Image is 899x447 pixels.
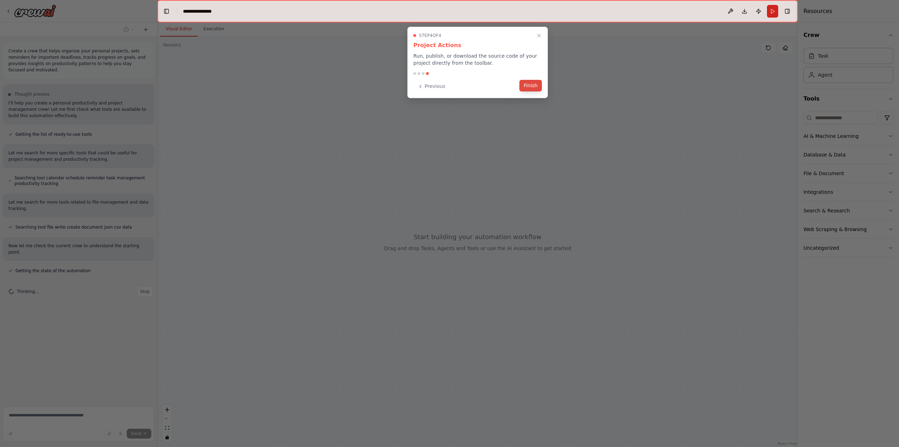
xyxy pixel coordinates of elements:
h3: Project Actions [413,41,542,50]
button: Finish [519,80,542,91]
button: Close walkthrough [535,31,543,40]
button: Hide left sidebar [162,6,171,16]
button: Previous [413,81,449,92]
span: Step 4 of 4 [419,33,441,38]
p: Run, publish, or download the source code of your project directly from the toolbar. [413,52,542,66]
